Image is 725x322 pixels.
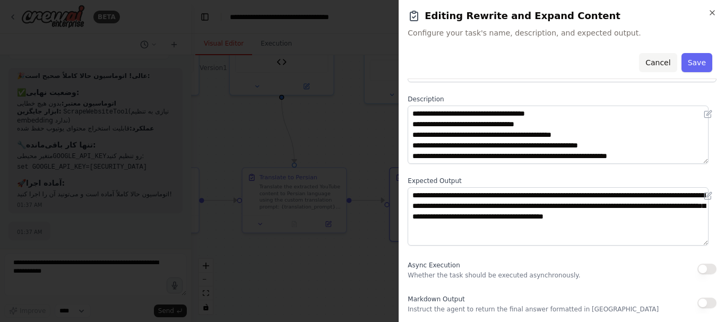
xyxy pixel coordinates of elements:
[408,262,460,269] span: Async Execution
[408,177,717,185] label: Expected Output
[408,305,659,314] p: Instruct the agent to return the final answer formatted in [GEOGRAPHIC_DATA]
[408,271,580,280] p: Whether the task should be executed asynchronously.
[639,53,677,72] button: Cancel
[702,108,714,120] button: Open in editor
[408,295,464,303] span: Markdown Output
[702,189,714,202] button: Open in editor
[408,8,717,23] h2: Editing Rewrite and Expand Content
[681,53,712,72] button: Save
[408,95,717,103] label: Description
[408,28,717,38] span: Configure your task's name, description, and expected output.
